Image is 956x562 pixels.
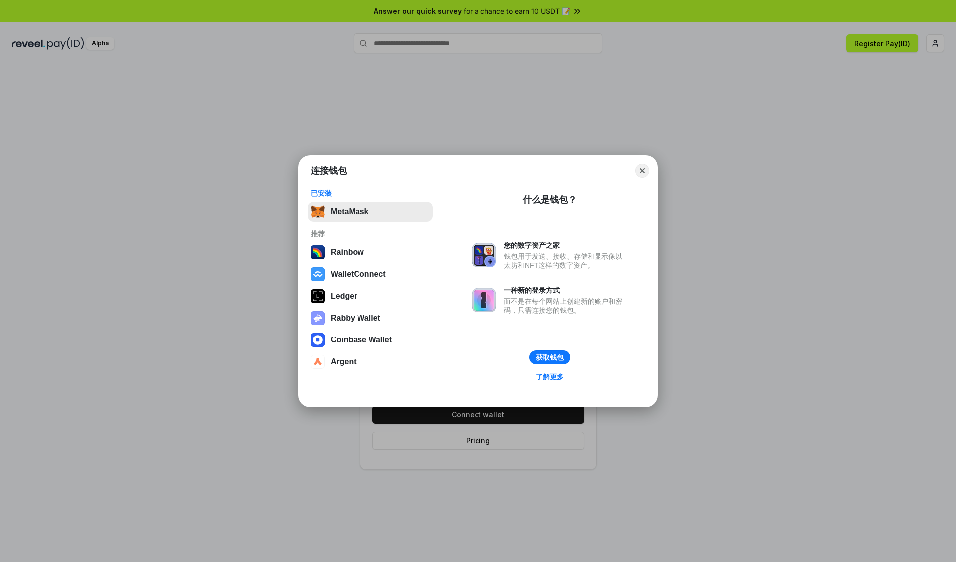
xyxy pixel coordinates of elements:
[331,336,392,344] div: Coinbase Wallet
[331,357,357,366] div: Argent
[311,267,325,281] img: svg+xml,%3Csvg%20width%3D%2228%22%20height%3D%2228%22%20viewBox%3D%220%200%2028%2028%22%20fill%3D...
[331,270,386,279] div: WalletConnect
[308,330,433,350] button: Coinbase Wallet
[311,289,325,303] img: svg+xml,%3Csvg%20xmlns%3D%22http%3A%2F%2Fwww.w3.org%2F2000%2Fsvg%22%20width%3D%2228%22%20height%3...
[536,372,564,381] div: 了解更多
[311,245,325,259] img: svg+xml,%3Csvg%20width%3D%22120%22%20height%3D%22120%22%20viewBox%3D%220%200%20120%20120%22%20fil...
[472,288,496,312] img: svg+xml,%3Csvg%20xmlns%3D%22http%3A%2F%2Fwww.w3.org%2F2000%2Fsvg%22%20fill%3D%22none%22%20viewBox...
[311,189,430,198] div: 已安装
[311,355,325,369] img: svg+xml,%3Csvg%20width%3D%2228%22%20height%3D%2228%22%20viewBox%3D%220%200%2028%2028%22%20fill%3D...
[504,241,627,250] div: 您的数字资产之家
[311,311,325,325] img: svg+xml,%3Csvg%20xmlns%3D%22http%3A%2F%2Fwww.w3.org%2F2000%2Fsvg%22%20fill%3D%22none%22%20viewBox...
[504,286,627,295] div: 一种新的登录方式
[472,243,496,267] img: svg+xml,%3Csvg%20xmlns%3D%22http%3A%2F%2Fwww.w3.org%2F2000%2Fsvg%22%20fill%3D%22none%22%20viewBox...
[308,264,433,284] button: WalletConnect
[331,207,368,216] div: MetaMask
[311,205,325,219] img: svg+xml,%3Csvg%20fill%3D%22none%22%20height%3D%2233%22%20viewBox%3D%220%200%2035%2033%22%20width%...
[635,164,649,178] button: Close
[504,252,627,270] div: 钱包用于发送、接收、存储和显示像以太坊和NFT这样的数字资产。
[536,353,564,362] div: 获取钱包
[331,292,357,301] div: Ledger
[311,229,430,238] div: 推荐
[311,333,325,347] img: svg+xml,%3Csvg%20width%3D%2228%22%20height%3D%2228%22%20viewBox%3D%220%200%2028%2028%22%20fill%3D...
[311,165,347,177] h1: 连接钱包
[308,352,433,372] button: Argent
[530,370,570,383] a: 了解更多
[308,202,433,222] button: MetaMask
[523,194,577,206] div: 什么是钱包？
[308,242,433,262] button: Rainbow
[331,314,380,323] div: Rabby Wallet
[308,286,433,306] button: Ledger
[331,248,364,257] div: Rainbow
[504,297,627,315] div: 而不是在每个网站上创建新的账户和密码，只需连接您的钱包。
[529,350,570,364] button: 获取钱包
[308,308,433,328] button: Rabby Wallet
